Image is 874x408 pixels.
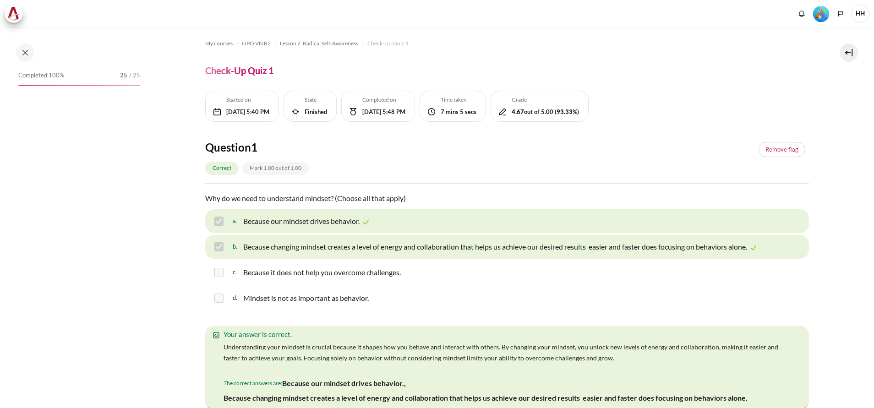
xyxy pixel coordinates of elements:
div: out of 5.00 ( %) [512,108,579,117]
p: Because changing mindset creates a level of energy and collaboration that helps us achieve our de... [243,241,747,252]
h4: Question [205,140,361,154]
div: Show notification window with no new notifications [795,7,808,21]
a: Level #5 [809,5,833,22]
p: Why do we need to understand mindset? (Choose all that apply) [205,193,809,204]
div: 7 mins 5 secs [441,108,476,117]
h5: State [305,96,327,104]
span: Understanding your mindset is crucial because it shapes how you behave and interact with others. ... [224,343,778,362]
p: Because our mindset drives behavior., [282,378,406,389]
div: The correct answers are: [224,376,795,405]
div: [DATE] 5:40 PM [226,108,269,117]
h5: Time taken [441,96,476,104]
p: Because our mindset drives behavior. [243,216,360,227]
div: 100% [18,85,140,86]
span: 1 [251,141,257,154]
nav: Navigation bar [205,36,809,51]
div: Finished [305,108,327,117]
div: Correct [205,162,239,175]
h5: Started on [226,96,269,104]
span: / 25 [129,71,140,80]
span: 25 [120,71,127,80]
span: Lesson 2: Radical Self-Awareness [280,39,358,48]
div: Level #5 [813,5,829,22]
a: OPO VN B2 [242,38,271,49]
span: Completed 100% [18,71,64,80]
div: [DATE] 5:48 PM [362,108,405,117]
span: Check-Up Quiz 1 [367,39,409,48]
span: b. [233,239,241,254]
b: 93.33 [557,108,573,115]
div: Mark 1.00 out of 1.00 [242,162,309,175]
div: Your answer is correct. [219,329,795,340]
button: Languages [834,7,847,21]
h4: Check-Up Quiz 1 [205,65,274,76]
h5: Grade [512,96,579,104]
a: Flagged [759,142,805,158]
span: HH [851,5,869,23]
p: Because changing mindset creates a level of energy and collaboration that helps us achieve our de... [224,392,748,403]
img: Correct [361,218,371,227]
img: Correct [749,243,758,252]
span: OPO VN B2 [242,39,271,48]
a: Architeck Architeck [5,5,27,23]
span: My courses [205,39,233,48]
span: c. [233,265,241,280]
b: 4.67 [512,108,524,115]
p: Because it does not help you overcome challenges. [243,267,401,278]
span: a. [233,214,241,228]
img: Architeck [7,7,20,21]
span: d. [233,291,241,305]
p: Mindset is not as important as behavior. [243,293,369,304]
h5: Completed on [362,96,405,104]
a: Lesson 2: Radical Self-Awareness [280,38,358,49]
img: Level #5 [813,6,829,22]
a: My courses [205,38,233,49]
a: Check-Up Quiz 1 [367,38,409,49]
a: User menu [851,5,869,23]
